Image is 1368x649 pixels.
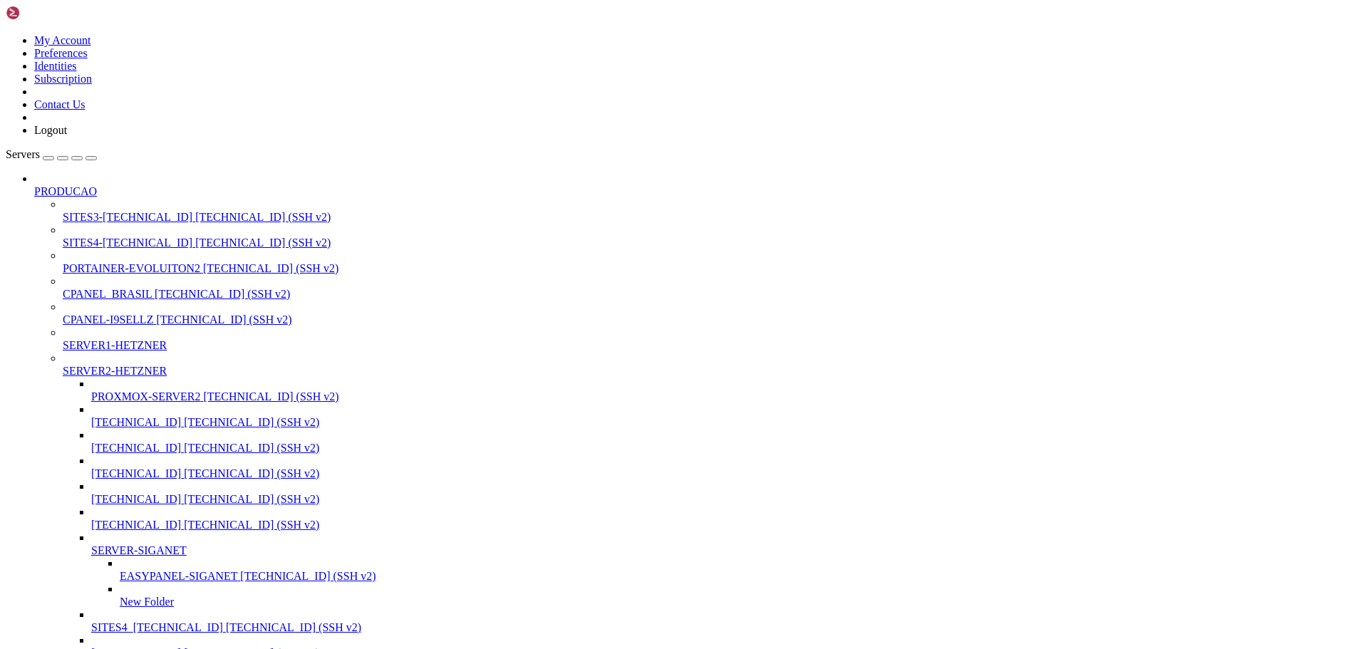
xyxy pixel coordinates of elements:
[63,288,1362,301] a: CPANEL_BRASIL [TECHNICAL_ID] (SSH v2)
[184,519,319,531] span: [TECHNICAL_ID] (SSH v2)
[91,493,181,505] span: [TECHNICAL_ID]
[63,249,1362,275] li: PORTAINER-EVOLUITON2 [TECHNICAL_ID] (SSH v2)
[63,211,192,223] span: SITES3-[TECHNICAL_ID]
[91,544,1362,557] a: SERVER-SIGANET
[63,339,167,351] span: SERVER1-HETZNER
[184,493,319,505] span: [TECHNICAL_ID] (SSH v2)
[120,570,237,582] span: EASYPANEL-SIGANET
[91,531,1362,608] li: SERVER-SIGANET
[63,211,1362,224] a: SITES3-[TECHNICAL_ID] [TECHNICAL_ID] (SSH v2)
[6,148,40,160] span: Servers
[203,262,338,274] span: [TECHNICAL_ID] (SSH v2)
[34,124,67,136] a: Logout
[120,596,174,608] span: New Folder
[34,185,1362,198] a: PRODUCAO
[91,519,1362,531] a: [TECHNICAL_ID] [TECHNICAL_ID] (SSH v2)
[91,467,181,479] span: [TECHNICAL_ID]
[63,326,1362,352] li: SERVER1-HETZNER
[63,224,1362,249] li: SITES4-[TECHNICAL_ID] [TECHNICAL_ID] (SSH v2)
[63,365,167,377] span: SERVER2-HETZNER
[91,519,181,531] span: [TECHNICAL_ID]
[6,148,97,160] a: Servers
[120,596,1362,608] a: New Folder
[6,6,88,20] img: Shellngn
[34,185,97,197] span: PRODUCAO
[156,313,291,326] span: [TECHNICAL_ID] (SSH v2)
[91,442,181,454] span: [TECHNICAL_ID]
[155,288,290,300] span: [TECHNICAL_ID] (SSH v2)
[91,403,1362,429] li: [TECHNICAL_ID] [TECHNICAL_ID] (SSH v2)
[184,416,319,428] span: [TECHNICAL_ID] (SSH v2)
[91,442,1362,455] a: [TECHNICAL_ID] [TECHNICAL_ID] (SSH v2)
[240,570,375,582] span: [TECHNICAL_ID] (SSH v2)
[63,262,1362,275] a: PORTAINER-EVOLUITON2 [TECHNICAL_ID] (SSH v2)
[226,621,361,633] span: [TECHNICAL_ID] (SSH v2)
[63,198,1362,224] li: SITES3-[TECHNICAL_ID] [TECHNICAL_ID] (SSH v2)
[91,416,1362,429] a: [TECHNICAL_ID] [TECHNICAL_ID] (SSH v2)
[63,288,152,300] span: CPANEL_BRASIL
[34,60,77,72] a: Identities
[63,237,1362,249] a: SITES4-[TECHNICAL_ID] [TECHNICAL_ID] (SSH v2)
[91,493,1362,506] a: [TECHNICAL_ID] [TECHNICAL_ID] (SSH v2)
[34,47,88,59] a: Preferences
[63,262,200,274] span: PORTAINER-EVOLUITON2
[63,313,153,326] span: CPANEL-I9SELLZ
[120,557,1362,583] li: EASYPANEL-SIGANET [TECHNICAL_ID] (SSH v2)
[63,313,1362,326] a: CPANEL-I9SELLZ [TECHNICAL_ID] (SSH v2)
[63,339,1362,352] a: SERVER1-HETZNER
[91,544,187,556] span: SERVER-SIGANET
[91,455,1362,480] li: [TECHNICAL_ID] [TECHNICAL_ID] (SSH v2)
[91,621,1362,634] a: SITES4_[TECHNICAL_ID] [TECHNICAL_ID] (SSH v2)
[34,34,91,46] a: My Account
[195,237,331,249] span: [TECHNICAL_ID] (SSH v2)
[91,608,1362,634] li: SITES4_[TECHNICAL_ID] [TECHNICAL_ID] (SSH v2)
[91,390,200,403] span: PROXMOX-SERVER2
[91,480,1362,506] li: [TECHNICAL_ID] [TECHNICAL_ID] (SSH v2)
[63,365,1362,378] a: SERVER2-HETZNER
[91,378,1362,403] li: PROXMOX-SERVER2 [TECHNICAL_ID] (SSH v2)
[184,467,319,479] span: [TECHNICAL_ID] (SSH v2)
[203,390,338,403] span: [TECHNICAL_ID] (SSH v2)
[91,621,223,633] span: SITES4_[TECHNICAL_ID]
[91,429,1362,455] li: [TECHNICAL_ID] [TECHNICAL_ID] (SSH v2)
[63,275,1362,301] li: CPANEL_BRASIL [TECHNICAL_ID] (SSH v2)
[184,442,319,454] span: [TECHNICAL_ID] (SSH v2)
[34,98,85,110] a: Contact Us
[91,416,181,428] span: [TECHNICAL_ID]
[63,301,1362,326] li: CPANEL-I9SELLZ [TECHNICAL_ID] (SSH v2)
[195,211,331,223] span: [TECHNICAL_ID] (SSH v2)
[34,73,92,85] a: Subscription
[91,390,1362,403] a: PROXMOX-SERVER2 [TECHNICAL_ID] (SSH v2)
[120,570,1362,583] a: EASYPANEL-SIGANET [TECHNICAL_ID] (SSH v2)
[91,506,1362,531] li: [TECHNICAL_ID] [TECHNICAL_ID] (SSH v2)
[63,237,192,249] span: SITES4-[TECHNICAL_ID]
[120,583,1362,608] li: New Folder
[91,467,1362,480] a: [TECHNICAL_ID] [TECHNICAL_ID] (SSH v2)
